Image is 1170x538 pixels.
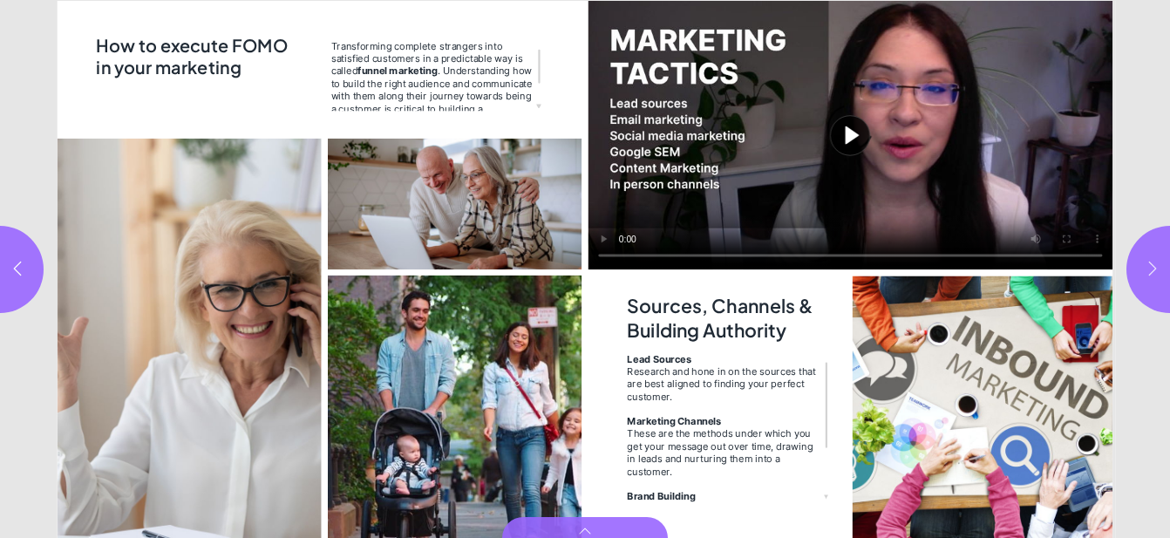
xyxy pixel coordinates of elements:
strong: Brand Building [627,489,696,501]
div: These are the methods under which you get your message out over time, drawing in leads and nurtur... [627,427,822,477]
strong: Lead Sources [627,352,690,364]
h2: Sources, Channels & Building Authority [627,294,825,343]
strong: funnel marketing [357,65,438,77]
span: Transforming complete strangers into satisfied customers in a predictable way is called . Underst... [331,39,535,126]
div: Research and hone in on the sources that are best aligned to finding your perfect customer. [627,364,822,402]
h2: How to execute FOMO in your marketing [96,34,288,88]
strong: Marketing Channels [627,415,721,427]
